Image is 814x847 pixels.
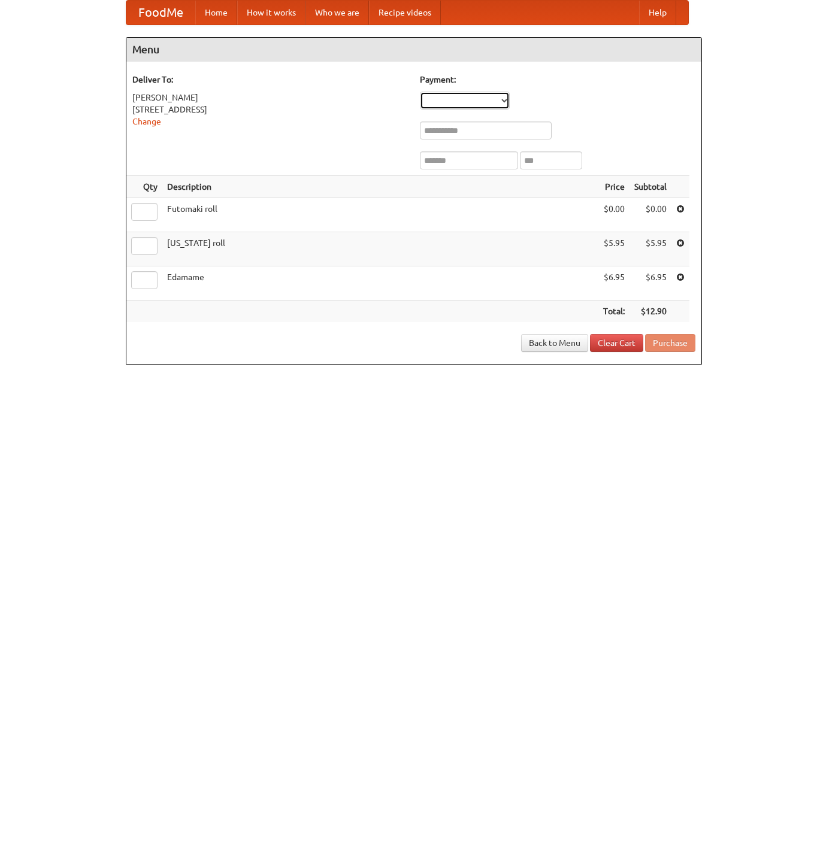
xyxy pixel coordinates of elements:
a: Change [132,117,161,126]
td: [US_STATE] roll [162,232,598,266]
a: How it works [237,1,305,25]
th: Qty [126,176,162,198]
td: $0.00 [598,198,630,232]
th: Description [162,176,598,198]
td: $6.95 [630,266,671,300]
h4: Menu [126,38,701,62]
a: FoodMe [126,1,195,25]
td: $5.95 [598,232,630,266]
td: $0.00 [630,198,671,232]
h5: Payment: [420,74,695,86]
a: Recipe videos [369,1,441,25]
div: [STREET_ADDRESS] [132,104,408,116]
a: Home [195,1,237,25]
a: Help [639,1,676,25]
td: $6.95 [598,266,630,300]
button: Purchase [645,334,695,352]
div: [PERSON_NAME] [132,92,408,104]
th: $12.90 [630,300,671,323]
a: Clear Cart [590,334,643,352]
td: Futomaki roll [162,198,598,232]
a: Back to Menu [521,334,588,352]
th: Price [598,176,630,198]
h5: Deliver To: [132,74,408,86]
td: $5.95 [630,232,671,266]
th: Total: [598,300,630,323]
a: Who we are [305,1,369,25]
td: Edamame [162,266,598,300]
th: Subtotal [630,176,671,198]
